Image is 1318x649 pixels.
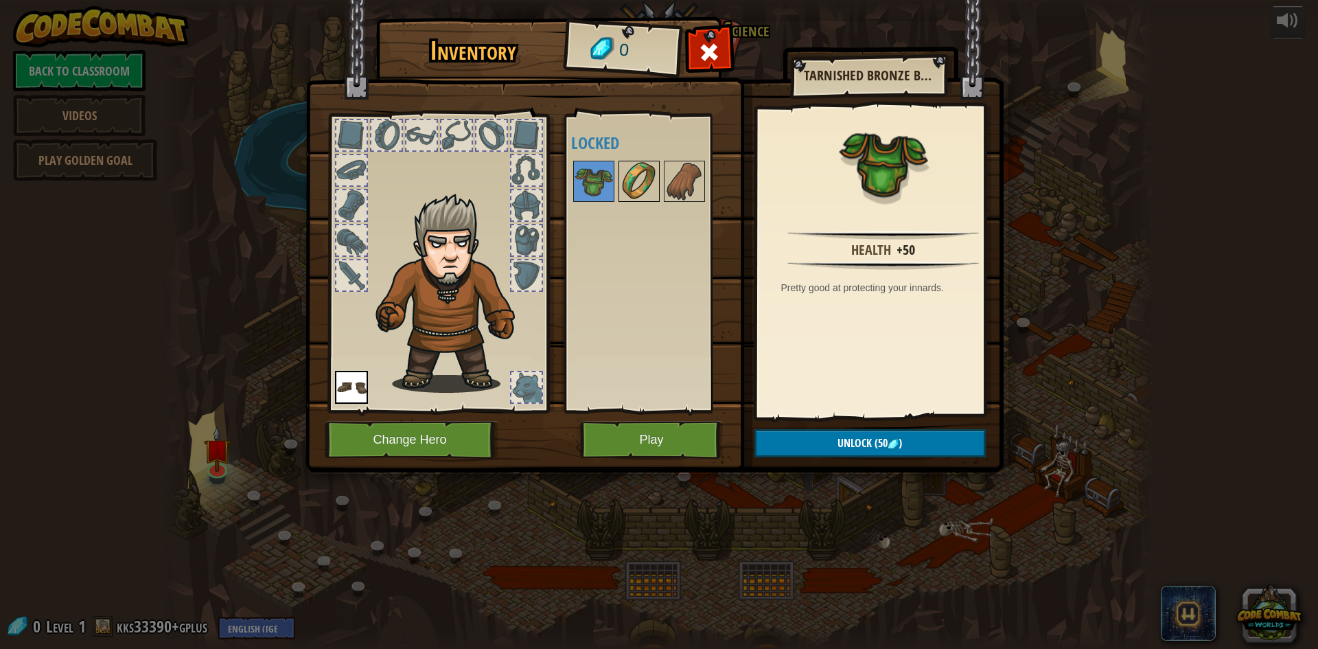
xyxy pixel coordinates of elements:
img: hr.png [787,261,978,270]
img: portrait.png [620,162,658,201]
span: (50 [872,435,888,451]
img: gem.png [888,439,899,450]
img: portrait.png [335,371,368,404]
h1: Inventory [386,36,561,65]
span: Unlock [837,435,872,451]
span: 0 [618,38,629,63]
h4: Locked [571,134,743,152]
img: hr.png [787,231,978,240]
h2: Tarnished Bronze Breastplate [804,68,933,83]
span: ) [899,435,902,451]
img: hair_m2.png [369,193,537,393]
div: +50 [897,240,915,260]
img: portrait.png [839,118,928,207]
button: Play [580,421,724,459]
div: Pretty good at protecting your innards. [781,281,993,295]
button: Unlock(50) [754,429,986,457]
button: Change Hero [325,421,499,459]
img: portrait.png [575,162,613,201]
img: portrait.png [665,162,704,201]
div: Health [851,240,891,260]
